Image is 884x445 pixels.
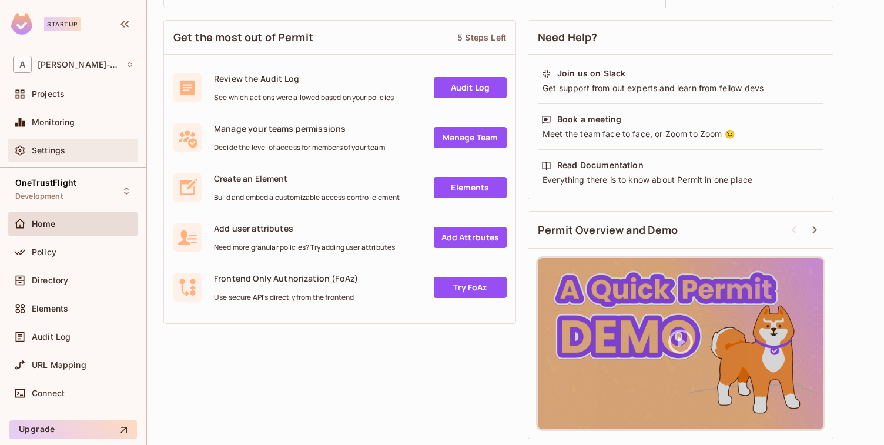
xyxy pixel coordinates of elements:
[434,77,507,98] a: Audit Log
[32,304,68,313] span: Elements
[32,276,68,285] span: Directory
[214,273,358,284] span: Frontend Only Authorization (FoAz)
[541,128,820,140] div: Meet the team face to face, or Zoom to Zoom 😉
[32,247,56,257] span: Policy
[214,243,395,252] span: Need more granular policies? Try adding user attributes
[434,227,507,248] a: Add Attrbutes
[11,13,32,35] img: SReyMgAAAABJRU5ErkJggg==
[214,143,385,152] span: Decide the level of access for members of your team
[32,118,75,127] span: Monitoring
[214,73,394,84] span: Review the Audit Log
[214,193,400,202] span: Build and embed a customizable access control element
[541,174,820,186] div: Everything there is to know about Permit in one place
[15,178,76,188] span: OneTrustFlight
[214,293,358,302] span: Use secure API's directly from the frontend
[557,113,621,125] div: Book a meeting
[32,332,71,342] span: Audit Log
[434,127,507,148] a: Manage Team
[538,30,598,45] span: Need Help?
[9,420,137,439] button: Upgrade
[214,93,394,102] span: See which actions were allowed based on your policies
[32,360,86,370] span: URL Mapping
[15,192,63,201] span: Development
[214,223,395,234] span: Add user attributes
[434,177,507,198] a: Elements
[541,82,820,94] div: Get support from out experts and learn from fellow devs
[538,223,678,237] span: Permit Overview and Demo
[44,17,81,31] div: Startup
[32,389,65,398] span: Connect
[38,60,120,69] span: Workspace: alex-trustflight-sandbox
[557,159,644,171] div: Read Documentation
[557,68,625,79] div: Join us on Slack
[32,219,56,229] span: Home
[173,30,313,45] span: Get the most out of Permit
[434,277,507,298] a: Try FoAz
[214,173,400,184] span: Create an Element
[32,89,65,99] span: Projects
[214,123,385,134] span: Manage your teams permissions
[13,56,32,73] span: A
[32,146,65,155] span: Settings
[457,32,506,43] div: 5 Steps Left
